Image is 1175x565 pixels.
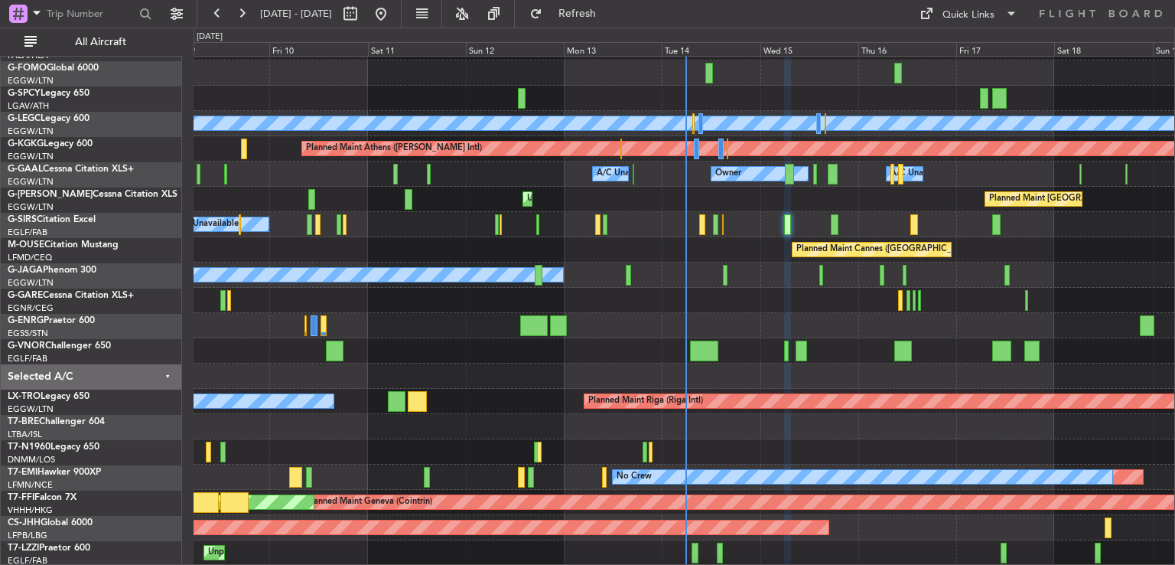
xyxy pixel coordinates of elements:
div: Sat 18 [1054,42,1152,56]
div: A/C Unavailable [597,162,660,185]
a: EGGW/LTN [8,176,54,188]
a: G-FOMOGlobal 6000 [8,64,99,73]
a: EGGW/LTN [8,277,54,289]
a: CS-JHHGlobal 6000 [8,518,93,527]
span: [DATE] - [DATE] [260,7,332,21]
div: No Crew [617,465,652,488]
a: LGAV/ATH [8,100,49,112]
a: T7-LZZIPraetor 600 [8,544,90,553]
span: G-GARE [8,291,43,300]
span: T7-N1960 [8,443,50,452]
span: T7-FFI [8,493,34,502]
span: G-FOMO [8,64,47,73]
a: G-GARECessna Citation XLS+ [8,291,134,300]
a: LFMN/NCE [8,479,53,491]
span: T7-BRE [8,417,39,426]
a: EGGW/LTN [8,126,54,137]
span: G-VNOR [8,341,45,351]
a: EGNR/CEG [8,302,54,314]
div: Planned Maint Geneva (Cointrin) [306,491,432,514]
div: Tue 14 [662,42,760,56]
a: G-GAALCessna Citation XLS+ [8,165,134,174]
a: EGGW/LTN [8,151,54,162]
a: VHHH/HKG [8,505,53,516]
span: G-SPCY [8,89,41,98]
div: Wed 15 [760,42,858,56]
div: [DATE] [197,31,223,44]
div: A/C Unavailable [175,213,239,236]
div: Unplanned Maint [GEOGRAPHIC_DATA] ([GEOGRAPHIC_DATA]) [208,541,460,564]
a: EGLF/FAB [8,353,47,364]
span: G-ENRG [8,316,44,325]
div: Planned Maint Riga (Riga Intl) [588,390,703,413]
div: Sat 11 [368,42,466,56]
a: M-OUSECitation Mustang [8,240,119,250]
div: Thu 16 [858,42,956,56]
span: G-SIRS [8,215,37,224]
a: G-[PERSON_NAME]Cessna Citation XLS [8,190,177,199]
input: Trip Number [47,2,135,25]
a: G-SPCYLegacy 650 [8,89,90,98]
span: G-GAAL [8,165,43,174]
a: G-LEGCLegacy 600 [8,114,90,123]
a: EGSS/STN [8,328,48,339]
div: Planned Maint Athens ([PERSON_NAME] Intl) [306,137,482,160]
div: Fri 10 [269,42,367,56]
span: All Aircraft [40,37,161,47]
span: G-JAGA [8,266,43,275]
a: EGGW/LTN [8,403,54,415]
a: T7-FFIFalcon 7X [8,493,76,502]
div: Unplanned Maint [GEOGRAPHIC_DATA] ([GEOGRAPHIC_DATA]) [527,188,779,211]
a: G-JAGAPhenom 300 [8,266,96,275]
span: Refresh [545,8,610,19]
a: LX-TROLegacy 650 [8,392,90,401]
a: EGLF/FAB [8,227,47,238]
a: LFMD/CEQ [8,252,52,263]
div: Planned Maint Cannes ([GEOGRAPHIC_DATA]) [796,238,978,261]
span: M-OUSE [8,240,44,250]
a: LTBA/ISL [8,429,42,440]
button: Refresh [522,2,614,26]
a: G-KGKGLegacy 600 [8,139,93,149]
a: EGGW/LTN [8,201,54,213]
button: All Aircraft [17,30,166,54]
a: G-VNORChallenger 650 [8,341,111,351]
span: G-KGKG [8,139,44,149]
span: CS-JHH [8,518,41,527]
div: Owner [715,162,741,185]
a: DNMM/LOS [8,454,55,465]
div: Fri 17 [956,42,1054,56]
div: Sun 12 [466,42,564,56]
a: T7-EMIHawker 900XP [8,468,101,477]
a: G-ENRGPraetor 600 [8,316,95,325]
a: LFPB/LBG [8,530,47,541]
span: T7-LZZI [8,544,39,553]
a: EGGW/LTN [8,75,54,87]
a: T7-N1960Legacy 650 [8,443,99,452]
span: G-[PERSON_NAME] [8,190,93,199]
a: T7-BREChallenger 604 [8,417,105,426]
div: Thu 9 [171,42,269,56]
span: G-LEGC [8,114,41,123]
span: T7-EMI [8,468,37,477]
div: Mon 13 [564,42,662,56]
span: LX-TRO [8,392,41,401]
a: G-SIRSCitation Excel [8,215,96,224]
